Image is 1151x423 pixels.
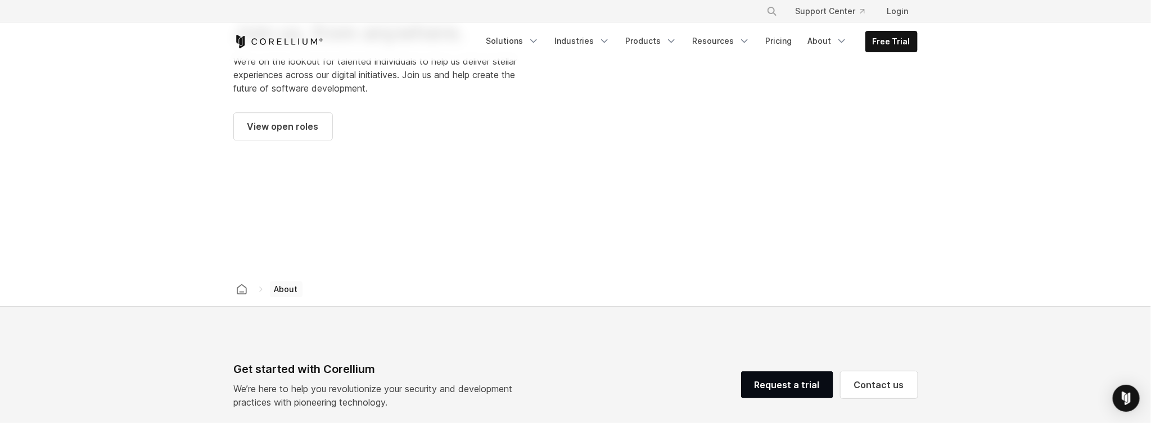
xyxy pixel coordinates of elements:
a: Login [878,1,918,21]
a: Support Center [787,1,874,21]
p: We’re on the lookout for talented individuals to help us deliver stellar experiences across our d... [234,54,522,95]
div: Get started with Corellium [234,361,522,377]
a: Resources [686,31,757,51]
span: About [270,281,303,297]
a: Contact us [841,371,918,398]
span: View open roles [247,120,319,133]
a: Request a trial [741,371,833,398]
p: We’re here to help you revolutionize your security and development practices with pioneering tech... [234,382,522,409]
a: Products [619,31,684,51]
a: Free Trial [866,31,917,52]
a: Industries [548,31,617,51]
a: Solutions [480,31,546,51]
a: Pricing [759,31,799,51]
a: About [801,31,854,51]
a: Corellium Home [234,35,323,48]
div: Open Intercom Messenger [1113,385,1140,412]
div: Navigation Menu [480,31,918,52]
div: Navigation Menu [753,1,918,21]
button: Search [762,1,782,21]
a: View open roles [234,113,332,140]
a: Corellium home [232,281,252,297]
